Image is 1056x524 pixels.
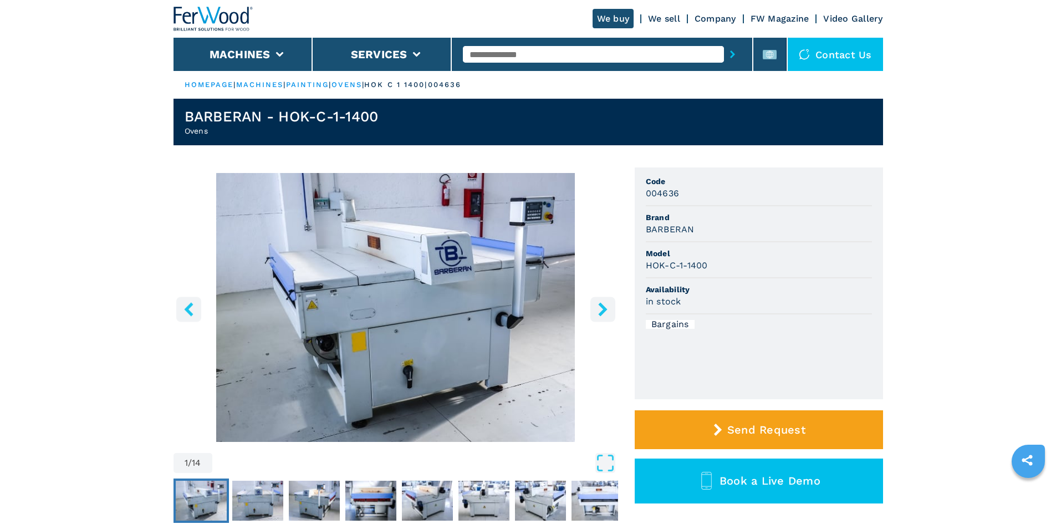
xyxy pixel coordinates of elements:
[724,42,741,67] button: submit-button
[646,212,872,223] span: Brand
[823,13,882,24] a: Video Gallery
[646,176,872,187] span: Code
[343,479,399,523] button: Go to Slide 4
[646,284,872,295] span: Availability
[174,173,618,442] img: Ovens BARBERAN HOK-C-1-1400
[646,259,708,272] h3: HOK-C-1-1400
[174,173,618,442] div: Go to Slide 1
[176,481,227,521] img: 96e0f0c589247d22e20dc41f0c8a3d93
[515,481,566,521] img: 18c57186a2389a77c0cbb8aed73d48d4
[192,459,201,467] span: 14
[751,13,809,24] a: FW Magazine
[287,479,342,523] button: Go to Slide 3
[185,80,234,89] a: HOMEPAGE
[174,479,618,523] nav: Thumbnail Navigation
[176,297,201,322] button: left-button
[646,320,695,329] div: Bargains
[362,80,364,89] span: |
[646,295,681,308] h3: in stock
[188,459,192,467] span: /
[727,423,805,436] span: Send Request
[572,481,623,521] img: 635a57e7b57cd00a0952dd857052932b
[1009,474,1048,516] iframe: Chat
[185,125,379,136] h2: Ovens
[646,223,695,236] h3: BARBERAN
[593,9,634,28] a: We buy
[230,479,285,523] button: Go to Slide 2
[1013,446,1041,474] a: sharethis
[174,7,253,31] img: Ferwood
[648,13,680,24] a: We sell
[210,48,271,61] button: Machines
[364,80,427,90] p: hok c 1 1400 |
[635,410,883,449] button: Send Request
[799,49,810,60] img: Contact us
[635,459,883,503] button: Book a Live Demo
[283,80,285,89] span: |
[646,248,872,259] span: Model
[402,481,453,521] img: 71e4e7dea368a38eff2fb0db3b8eb713
[456,479,512,523] button: Go to Slide 6
[646,187,680,200] h3: 004636
[569,479,625,523] button: Go to Slide 8
[513,479,568,523] button: Go to Slide 7
[174,479,229,523] button: Go to Slide 1
[590,297,615,322] button: right-button
[232,481,283,521] img: a508a826a7f6728a531855d11e3db592
[458,481,509,521] img: 3caf930b1c2136f35a7e1b5c88a4916a
[233,80,236,89] span: |
[400,479,455,523] button: Go to Slide 5
[329,80,331,89] span: |
[331,80,363,89] a: ovens
[351,48,407,61] button: Services
[286,80,329,89] a: painting
[788,38,883,71] div: Contact us
[428,80,462,90] p: 004636
[345,481,396,521] img: b67d2a5f81c013eb4a4148e3e5efbf0f
[185,459,188,467] span: 1
[289,481,340,521] img: 4fa41fb2a6aa7ed9a76b579ded1e5f75
[185,108,379,125] h1: BARBERAN - HOK-C-1-1400
[720,474,820,487] span: Book a Live Demo
[236,80,284,89] a: machines
[695,13,736,24] a: Company
[215,453,615,473] button: Open Fullscreen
